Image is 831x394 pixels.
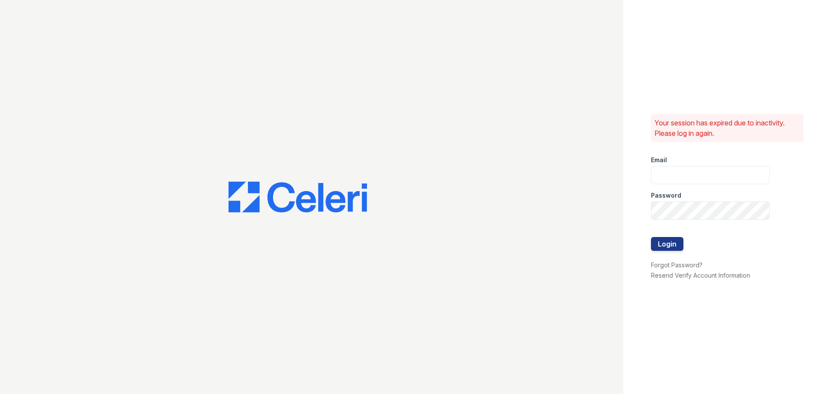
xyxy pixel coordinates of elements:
button: Login [651,237,683,251]
label: Email [651,156,667,164]
a: Resend Verify Account Information [651,272,750,279]
p: Your session has expired due to inactivity. Please log in again. [654,118,800,138]
a: Forgot Password? [651,261,702,269]
img: CE_Logo_Blue-a8612792a0a2168367f1c8372b55b34899dd931a85d93a1a3d3e32e68fde9ad4.png [229,182,367,213]
label: Password [651,191,681,200]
